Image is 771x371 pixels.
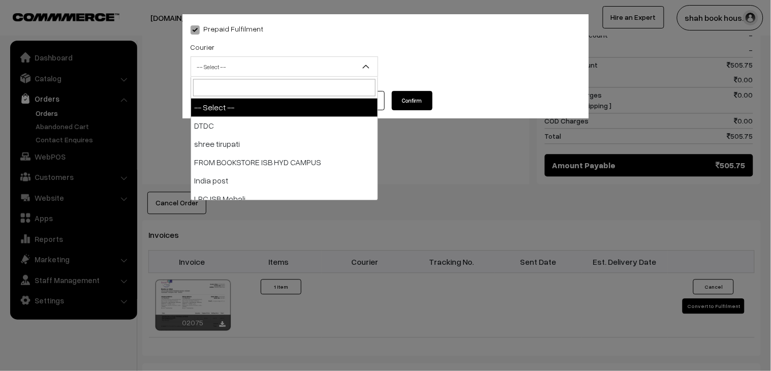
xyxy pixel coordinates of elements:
[191,58,378,76] span: -- Select --
[191,42,215,52] label: Courier
[392,91,433,110] button: Confirm
[191,135,378,153] li: shree tirupati
[191,98,378,116] li: -- Select --
[191,56,378,77] span: -- Select --
[191,153,378,171] li: FROM BOOKSTORE ISB HYD CAMPUS
[191,23,264,34] label: Prepaid Fulfilment
[191,190,378,208] li: LRC ISB Mohali
[191,171,378,190] li: India post
[191,116,378,135] li: DTDC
